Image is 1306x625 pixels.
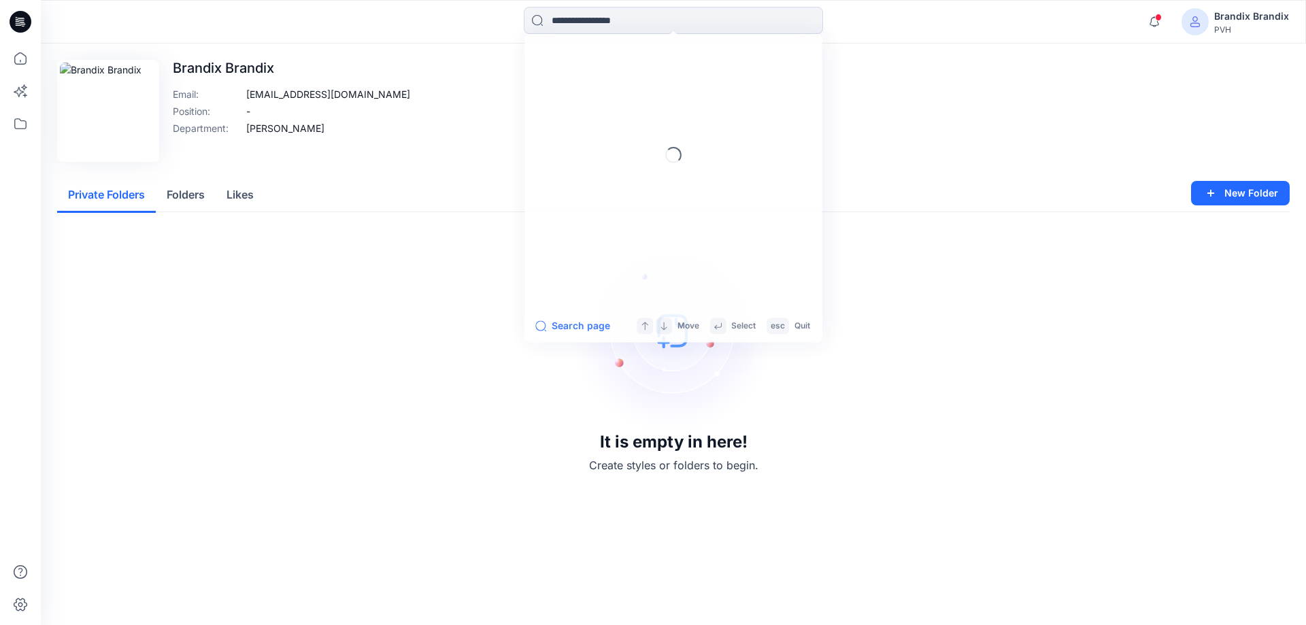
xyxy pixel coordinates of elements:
button: Folders [156,178,216,213]
p: [PERSON_NAME] [246,121,324,135]
img: Brandix Brandix [60,63,156,159]
p: esc [771,319,785,333]
div: Brandix Brandix [1214,8,1289,24]
div: PVH [1214,24,1289,35]
button: Private Folders [57,178,156,213]
p: Email : [173,87,241,101]
p: Create styles or folders to begin. [589,457,758,473]
p: Select [731,319,756,333]
button: New Folder [1191,181,1290,205]
button: Search page [535,318,609,334]
h3: It is empty in here! [600,433,748,452]
p: Move [677,319,699,333]
p: Quit [794,319,810,333]
p: Department : [173,121,241,135]
p: - [246,104,250,118]
button: Likes [216,178,265,213]
p: Brandix Brandix [173,60,410,76]
svg: avatar [1190,16,1201,27]
p: [EMAIL_ADDRESS][DOMAIN_NAME] [246,87,410,101]
p: Position : [173,104,241,118]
